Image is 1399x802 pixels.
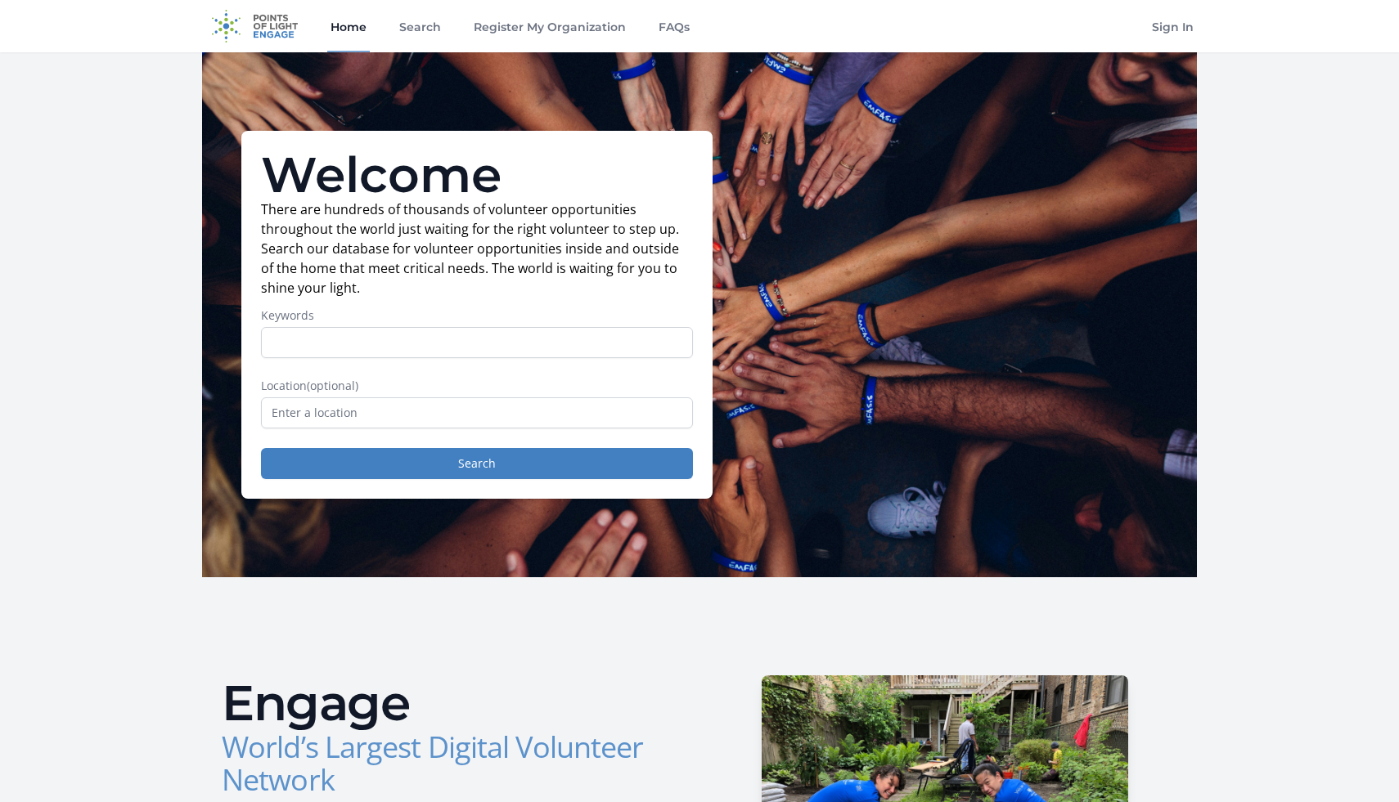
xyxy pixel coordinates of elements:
[261,448,693,479] button: Search
[261,307,693,324] label: Keywords
[261,397,693,428] input: Enter a location
[261,150,693,199] h1: Welcome
[261,378,693,394] label: Location
[307,378,358,393] span: (optional)
[222,731,686,796] h3: World’s Largest Digital Volunteer Network
[222,679,686,728] h2: Engage
[261,199,693,298] p: There are hundreds of thousands of volunteer opportunities throughout the world just waiting for ...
